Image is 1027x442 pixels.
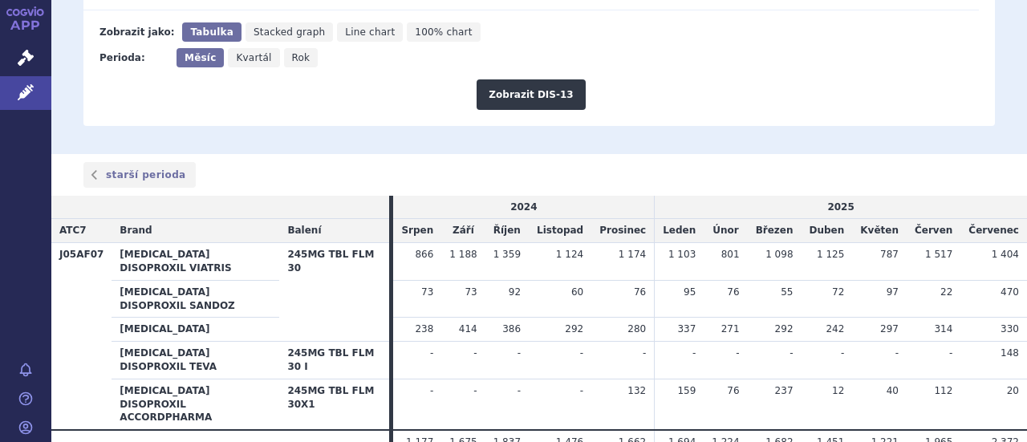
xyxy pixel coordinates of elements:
[236,52,271,63] span: Kvartál
[704,219,747,243] td: Únor
[765,249,793,260] span: 1 098
[634,286,646,298] span: 76
[934,385,952,396] span: 112
[415,249,433,260] span: 866
[736,347,739,359] span: -
[415,323,433,335] span: 238
[112,243,279,281] th: [MEDICAL_DATA] DISOPROXIL VIATRIS
[112,318,279,342] th: [MEDICAL_DATA]
[887,286,899,298] span: 97
[518,385,521,396] span: -
[949,347,952,359] span: -
[668,249,696,260] span: 1 103
[1007,385,1019,396] span: 20
[907,219,960,243] td: Červen
[721,249,740,260] span: 801
[185,52,216,63] span: Měsíc
[529,219,591,243] td: Listopad
[721,323,740,335] span: 271
[287,225,321,236] span: Balení
[415,26,472,38] span: 100% chart
[940,286,952,298] span: 22
[493,249,521,260] span: 1 359
[279,342,389,379] th: 245MG TBL FLM 30 I
[727,286,739,298] span: 76
[292,52,311,63] span: Rok
[580,385,583,396] span: -
[441,219,485,243] td: Září
[580,347,583,359] span: -
[643,347,646,359] span: -
[430,347,433,359] span: -
[887,385,899,396] span: 40
[1001,323,1019,335] span: 330
[655,219,704,243] td: Leden
[51,243,112,430] th: J05AF07
[473,385,477,396] span: -
[509,286,521,298] span: 92
[254,26,325,38] span: Stacked graph
[802,219,853,243] td: Duben
[677,323,696,335] span: 337
[934,323,952,335] span: 314
[120,225,152,236] span: Brand
[841,347,844,359] span: -
[473,347,477,359] span: -
[421,286,433,298] span: 73
[775,323,794,335] span: 292
[992,249,1019,260] span: 1 404
[817,249,844,260] span: 1 125
[502,323,521,335] span: 386
[880,249,899,260] span: 787
[1001,347,1019,359] span: 148
[556,249,583,260] span: 1 124
[99,22,174,42] div: Zobrazit jako:
[781,286,793,298] span: 55
[571,286,583,298] span: 60
[465,286,477,298] span: 73
[684,286,696,298] span: 95
[748,219,802,243] td: Březen
[83,162,196,188] a: starší perioda
[279,243,389,342] th: 245MG TBL FLM 30
[960,219,1027,243] td: Červenec
[619,249,646,260] span: 1 174
[518,347,521,359] span: -
[627,323,646,335] span: 280
[1001,286,1019,298] span: 470
[826,323,844,335] span: 242
[59,225,87,236] span: ATC7
[190,26,233,38] span: Tabulka
[393,219,441,243] td: Srpen
[790,347,793,359] span: -
[852,219,907,243] td: Květen
[775,385,794,396] span: 237
[925,249,952,260] span: 1 517
[477,79,585,110] button: Zobrazit DIS-13
[393,196,654,219] td: 2024
[565,323,583,335] span: 292
[485,219,529,243] td: Říjen
[112,379,279,430] th: [MEDICAL_DATA] DISOPROXIL ACCORDPHARMA
[655,196,1027,219] td: 2025
[112,342,279,379] th: [MEDICAL_DATA] DISOPROXIL TEVA
[727,385,739,396] span: 76
[880,323,899,335] span: 297
[591,219,655,243] td: Prosinec
[459,323,477,335] span: 414
[895,347,899,359] span: -
[627,385,646,396] span: 132
[449,249,477,260] span: 1 188
[692,347,696,359] span: -
[112,280,279,318] th: [MEDICAL_DATA] DISOPROXIL SANDOZ
[279,379,389,430] th: 245MG TBL FLM 30X1
[345,26,395,38] span: Line chart
[832,286,844,298] span: 72
[677,385,696,396] span: 159
[430,385,433,396] span: -
[99,48,168,67] div: Perioda:
[832,385,844,396] span: 12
